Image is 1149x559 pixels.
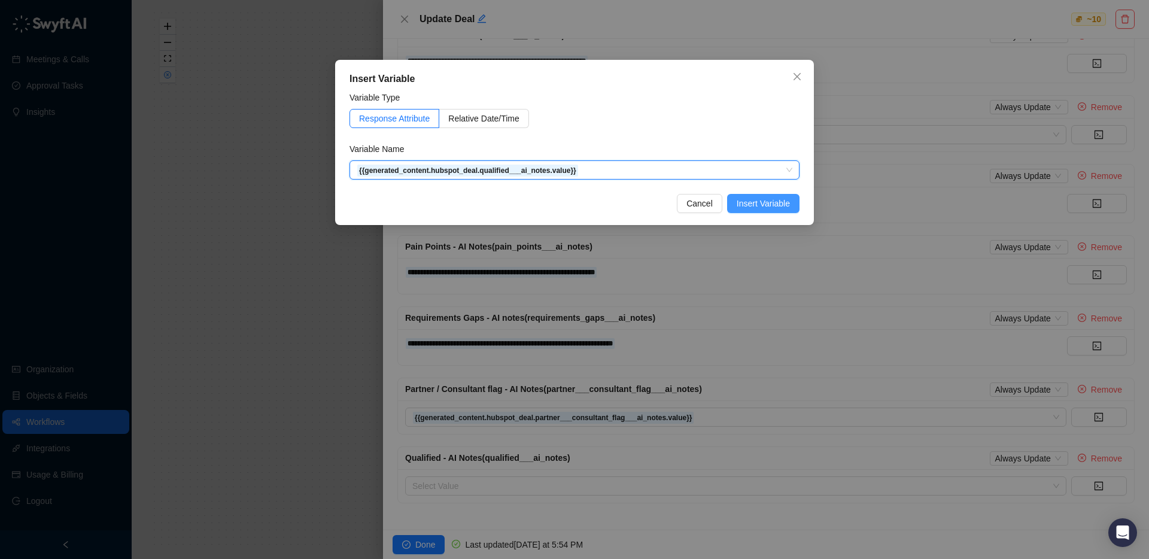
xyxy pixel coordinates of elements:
[788,67,807,86] button: Close
[359,166,576,175] strong: {{generated_content.hubspot_deal.qualified___ai_notes.value}}
[686,197,713,210] span: Cancel
[448,114,519,123] span: Relative Date/Time
[792,72,802,81] span: close
[737,197,790,210] span: Insert Variable
[349,72,800,86] div: Insert Variable
[677,194,722,213] button: Cancel
[727,194,800,213] button: Insert Variable
[359,114,430,123] span: Response Attribute
[1108,518,1137,547] div: Open Intercom Messenger
[349,142,412,156] label: Variable Name
[349,91,408,104] label: Variable Type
